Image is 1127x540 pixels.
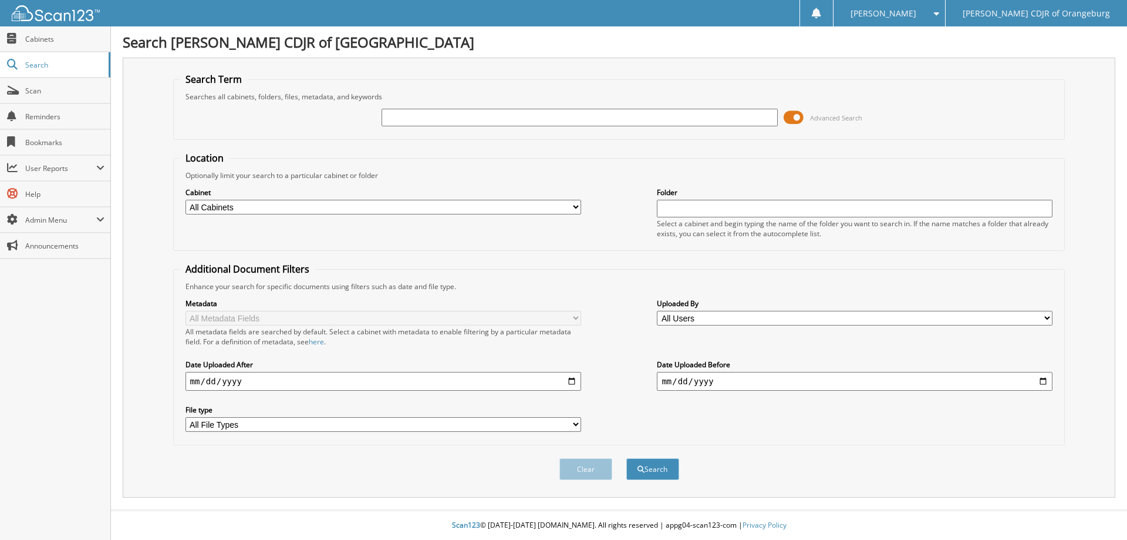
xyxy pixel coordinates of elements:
span: Scan123 [452,520,480,530]
span: Search [25,60,103,70]
span: [PERSON_NAME] [851,10,916,17]
input: end [657,372,1052,391]
div: Searches all cabinets, folders, files, metadata, and keywords [180,92,1059,102]
legend: Additional Document Filters [180,263,315,276]
span: [PERSON_NAME] CDJR of Orangeburg [963,10,1110,17]
span: Advanced Search [810,113,862,122]
label: Cabinet [185,187,581,197]
button: Clear [559,458,612,480]
a: Privacy Policy [743,520,787,530]
div: Select a cabinet and begin typing the name of the folder you want to search in. If the name match... [657,219,1052,239]
label: Date Uploaded Before [657,360,1052,370]
span: User Reports [25,163,96,173]
a: here [309,337,324,347]
label: File type [185,405,581,415]
div: All metadata fields are searched by default. Select a cabinet with metadata to enable filtering b... [185,327,581,347]
div: Optionally limit your search to a particular cabinet or folder [180,170,1059,180]
span: Cabinets [25,34,104,44]
input: start [185,372,581,391]
span: Reminders [25,112,104,122]
span: Scan [25,86,104,96]
label: Date Uploaded After [185,360,581,370]
h1: Search [PERSON_NAME] CDJR of [GEOGRAPHIC_DATA] [123,32,1115,52]
img: scan123-logo-white.svg [12,5,100,21]
label: Metadata [185,298,581,308]
legend: Location [180,152,230,165]
span: Help [25,189,104,199]
label: Uploaded By [657,298,1052,308]
span: Announcements [25,241,104,251]
label: Folder [657,187,1052,197]
span: Bookmarks [25,137,104,147]
div: © [DATE]-[DATE] [DOMAIN_NAME]. All rights reserved | appg04-scan123-com | [111,511,1127,540]
span: Admin Menu [25,215,96,225]
legend: Search Term [180,73,248,86]
div: Enhance your search for specific documents using filters such as date and file type. [180,281,1059,291]
button: Search [626,458,679,480]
